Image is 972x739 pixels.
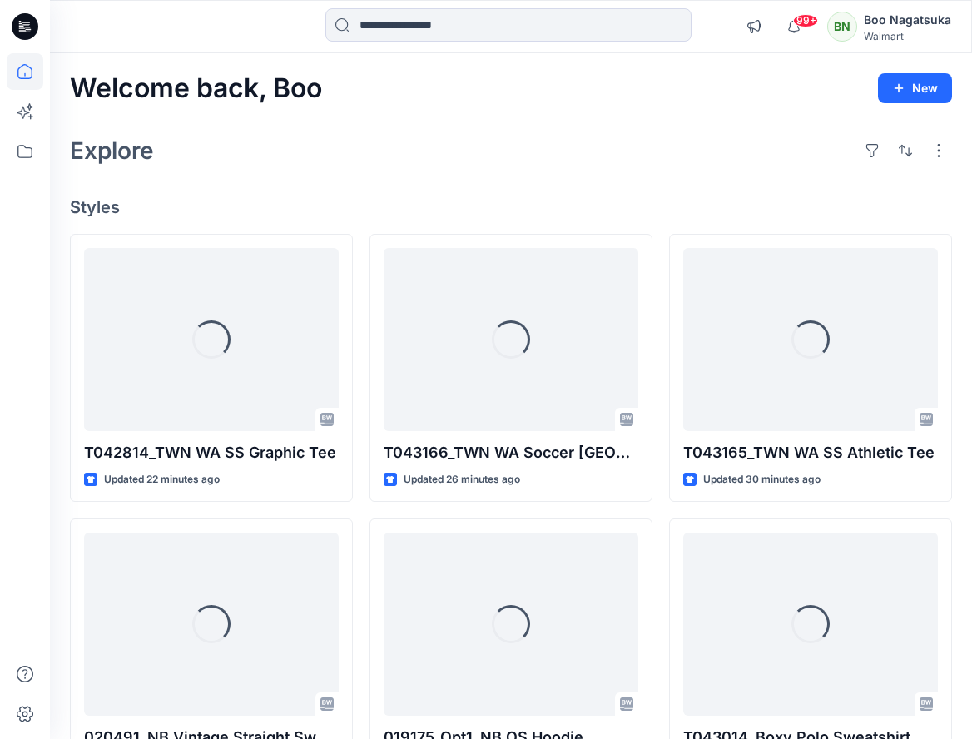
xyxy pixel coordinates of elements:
h2: Explore [70,137,154,164]
p: Updated 22 minutes ago [104,471,220,489]
p: T042814_TWN WA SS Graphic Tee [84,441,339,464]
h2: Welcome back, Boo [70,73,322,104]
div: BN [827,12,857,42]
button: New [878,73,952,103]
h4: Styles [70,197,952,217]
p: Updated 30 minutes ago [703,471,821,489]
p: Updated 26 minutes ago [404,471,520,489]
p: T043166_TWN WA Soccer [GEOGRAPHIC_DATA] [384,441,638,464]
div: Walmart [864,30,951,42]
p: T043165_TWN WA SS Athletic Tee [683,441,938,464]
span: 99+ [793,14,818,27]
div: Boo Nagatsuka [864,10,951,30]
